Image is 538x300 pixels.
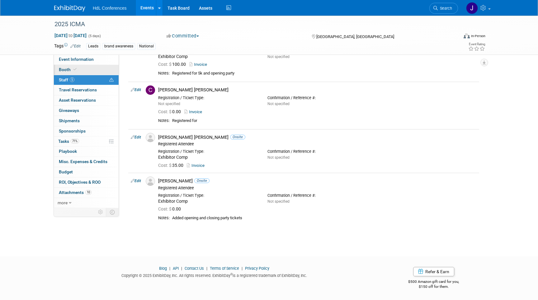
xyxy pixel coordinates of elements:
span: ROI, Objectives & ROO [59,180,101,185]
div: Confirmation / Reference #: [267,95,367,100]
a: Shipments [54,116,119,126]
a: Invoice [189,62,210,67]
span: | [205,266,209,271]
span: | [180,266,184,271]
span: Attachments [59,190,92,195]
span: Travel Reservations [59,87,97,92]
span: 0.00 [158,206,183,211]
a: API [173,266,179,271]
a: more [54,198,119,208]
a: Giveaways [54,106,119,116]
a: Budget [54,167,119,177]
a: Edit [131,135,141,139]
a: Search [429,3,458,14]
div: Registration / Ticket Type: [158,149,258,154]
span: Not specified [267,102,290,106]
a: Booth [54,65,119,75]
div: 2025 ICMA [52,19,449,30]
div: Registration / Ticket Type: [158,95,258,100]
span: Search [438,6,452,11]
span: Misc. Expenses & Credits [59,159,107,164]
span: 10 [85,190,92,195]
span: Not specified [158,102,180,106]
span: Shipments [59,118,80,123]
div: Event Rating [468,43,485,46]
a: Tasks71% [54,137,119,147]
span: Sponsorships [59,128,86,133]
a: Edit [131,179,141,183]
button: Committed [164,33,201,39]
span: Booth [59,67,78,72]
div: Registration / Ticket Type: [158,193,258,198]
span: Not specified [267,199,290,204]
span: Staff [59,77,74,82]
div: Confirmation / Reference #: [267,193,367,198]
span: Not specified [267,55,290,59]
span: Potential Scheduling Conflict -- at least one attendee is tagged in another overlapping event. [109,77,114,83]
span: Cost: $ [158,109,172,114]
td: Tags [54,43,81,50]
a: Staff5 [54,75,119,85]
span: Cost: $ [158,62,172,67]
a: Misc. Expenses & Credits [54,157,119,167]
span: Asset Reservations [59,98,96,103]
span: [DATE] [DATE] [54,33,87,38]
span: Event Information [59,57,94,62]
div: Registered Attendee [158,186,477,191]
a: ROI, Objectives & ROO [54,177,119,187]
span: 5 [70,77,74,82]
a: Attachments10 [54,188,119,198]
div: Notes: [158,215,170,220]
span: | [240,266,244,271]
a: Invoice [187,163,207,168]
div: In-Person [471,34,485,38]
div: brand awareness [102,43,135,50]
a: Contact Us [185,266,204,271]
img: Associate-Profile-5.png [146,177,155,186]
span: Not specified [267,155,290,160]
a: Edit [131,88,141,92]
span: (5 days) [88,34,101,38]
a: Travel Reservations [54,85,119,95]
span: HdL Conferences [93,6,126,11]
td: Personalize Event Tab Strip [95,208,106,216]
div: Exhibitor Comp [158,155,258,160]
i: Booth reservation complete [73,68,77,71]
a: Sponsorships [54,126,119,136]
div: Exhibitor Comp [158,54,258,60]
a: Blog [159,266,167,271]
div: Registered Attendee [158,142,477,147]
div: [PERSON_NAME] [158,178,477,184]
span: more [58,200,68,205]
span: 35.00 [158,163,186,168]
div: Confirmation / Reference #: [267,149,367,154]
img: C.jpg [146,85,155,95]
a: Refer & Earn [413,267,454,276]
div: $500 Amazon gift card for you, [384,275,484,289]
img: Associate-Profile-5.png [146,133,155,142]
div: Added opening and closing party tickets [172,215,477,221]
span: Budget [59,169,73,174]
span: Cost: $ [158,206,172,211]
span: | [168,266,172,271]
sup: ® [230,273,233,276]
a: Playbook [54,147,119,157]
div: Registered for [172,118,477,123]
span: Cost: $ [158,163,172,168]
div: Registered for 5k and opening party [172,71,477,76]
span: Tasks [58,139,79,144]
img: ExhibitDay [54,5,85,12]
span: to [68,33,73,38]
div: Exhibitor Comp [158,199,258,204]
div: Notes: [158,71,170,76]
img: Johnny Nguyen [466,2,478,14]
a: Asset Reservations [54,95,119,105]
div: Copyright © 2025 ExhibitDay, Inc. All rights reserved. ExhibitDay is a registered trademark of Ex... [54,271,374,278]
div: [PERSON_NAME] [PERSON_NAME] [158,134,477,140]
span: Giveaways [59,108,79,113]
span: 0.00 [158,109,183,114]
a: Terms of Service [210,266,239,271]
div: National [137,43,156,50]
span: Onsite [230,135,245,139]
div: [PERSON_NAME] [PERSON_NAME] [158,87,477,93]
